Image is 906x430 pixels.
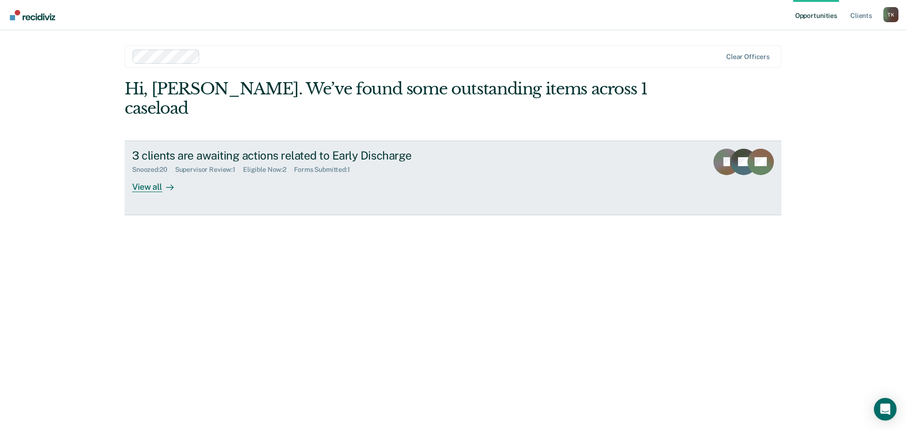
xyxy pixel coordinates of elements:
div: Hi, [PERSON_NAME]. We’ve found some outstanding items across 1 caseload [125,79,650,118]
a: 3 clients are awaiting actions related to Early DischargeSnoozed:20Supervisor Review:1Eligible No... [125,141,781,215]
div: T K [883,7,898,22]
div: View all [132,174,185,192]
div: 3 clients are awaiting actions related to Early Discharge [132,149,463,162]
div: Forms Submitted : 1 [294,166,358,174]
div: Supervisor Review : 1 [175,166,243,174]
div: Clear officers [726,53,770,61]
img: Recidiviz [10,10,55,20]
div: Eligible Now : 2 [243,166,294,174]
div: Snoozed : 20 [132,166,175,174]
div: Open Intercom Messenger [874,398,897,421]
button: Profile dropdown button [883,7,898,22]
